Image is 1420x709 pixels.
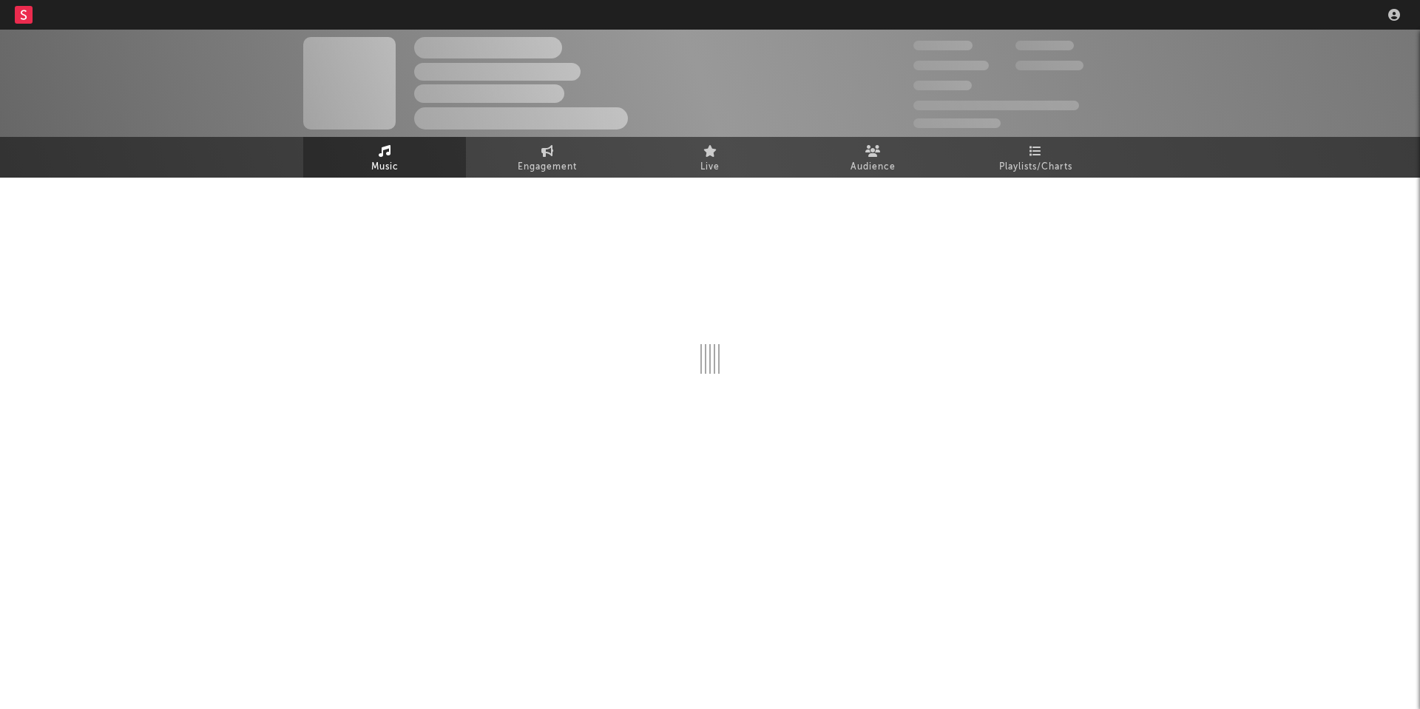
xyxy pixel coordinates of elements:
[303,137,466,178] a: Music
[700,158,720,176] span: Live
[791,137,954,178] a: Audience
[518,158,577,176] span: Engagement
[371,158,399,176] span: Music
[466,137,629,178] a: Engagement
[999,158,1072,176] span: Playlists/Charts
[913,81,972,90] span: 100,000
[913,41,973,50] span: 300,000
[1015,41,1074,50] span: 100,000
[913,118,1001,128] span: Jump Score: 85.0
[629,137,791,178] a: Live
[954,137,1117,178] a: Playlists/Charts
[851,158,896,176] span: Audience
[1015,61,1083,70] span: 1,000,000
[913,101,1079,110] span: 50,000,000 Monthly Listeners
[913,61,989,70] span: 50,000,000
